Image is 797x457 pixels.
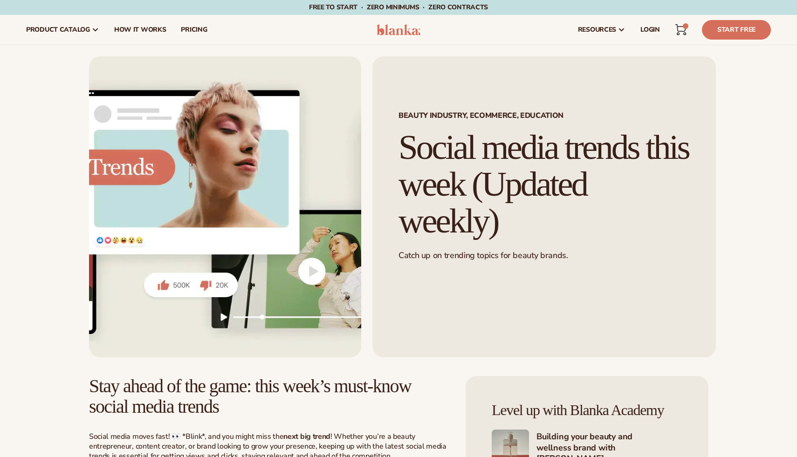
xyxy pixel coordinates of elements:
[89,376,447,417] h2: Stay ahead of the game: this week’s must-know social media trends
[173,15,214,45] a: pricing
[309,3,488,12] span: Free to start · ZERO minimums · ZERO contracts
[181,26,207,34] span: pricing
[398,112,690,119] span: Beauty Industry, Ecommerce, Education
[702,20,771,40] a: Start Free
[26,26,90,34] span: product catalog
[570,15,633,45] a: resources
[19,15,107,45] a: product catalog
[640,26,660,34] span: LOGIN
[633,15,667,45] a: LOGIN
[398,250,568,261] span: Catch up on trending topics for beauty brands.
[398,129,690,239] h1: Social media trends this week (Updated weekly)
[283,431,330,442] strong: next big trend
[377,24,421,35] img: logo
[114,26,166,34] span: How It Works
[492,402,682,418] h4: Level up with Blanka Academy
[107,15,174,45] a: How It Works
[89,56,361,357] img: Social media trends this week (Updated weekly)
[685,23,686,29] span: 1
[578,26,616,34] span: resources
